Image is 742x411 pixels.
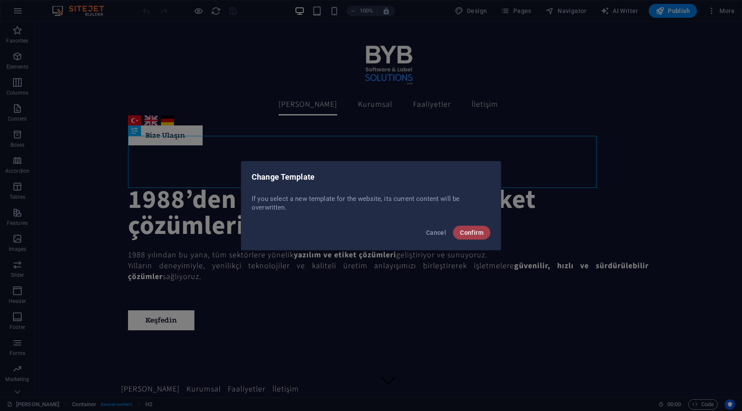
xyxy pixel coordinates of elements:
button: Cancel [423,226,450,240]
p: If you select a new template for the website, its current content will be overwritten. [252,194,490,212]
h2: Change Template [252,172,490,182]
button: Confirm [453,226,490,240]
span: Cancel [426,229,446,236]
span: Confirm [460,229,483,236]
